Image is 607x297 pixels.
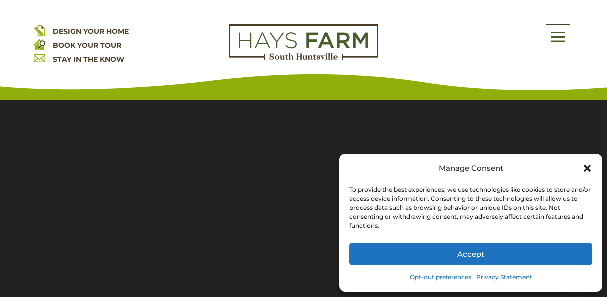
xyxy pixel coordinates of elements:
[476,270,532,284] a: Privacy Statement
[410,270,471,284] a: Opt-out preferences
[229,24,378,60] img: Logo
[439,161,503,175] div: Manage Consent
[53,41,121,50] a: BOOK YOUR TOUR
[34,38,45,50] img: book your home tour
[229,53,378,62] a: hays farm homes huntsville development
[53,55,124,64] a: STAY IN THE KNOW
[53,27,129,36] a: DESIGN YOUR HOME
[349,243,592,265] button: Accept
[582,163,592,173] div: Close dialog
[349,185,591,230] div: To provide the best experiences, we use technologies like cookies to store and/or access device i...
